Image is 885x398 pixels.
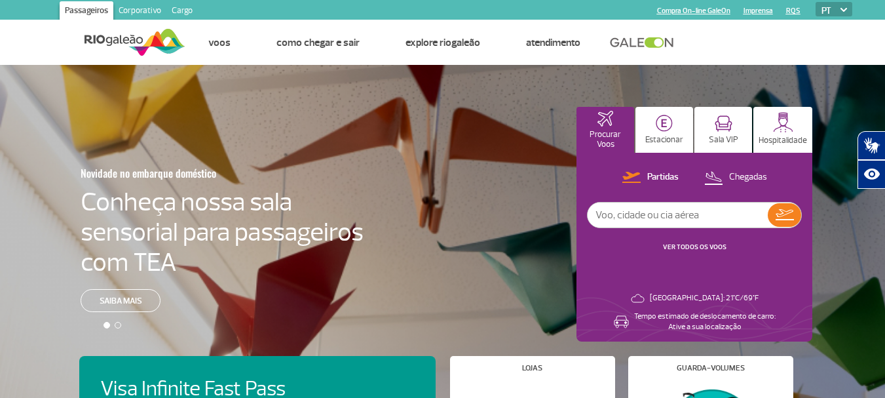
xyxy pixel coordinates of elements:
div: Plugin de acessibilidade da Hand Talk. [857,131,885,189]
img: carParkingHome.svg [656,115,673,132]
p: Hospitalidade [759,136,807,146]
h4: Lojas [522,365,542,372]
img: hospitality.svg [773,112,793,132]
a: Saiba mais [81,289,160,312]
p: Tempo estimado de deslocamento de carro: Ative a sua localização [634,311,776,332]
a: RQS [786,7,800,15]
button: Chegadas [700,169,771,186]
a: Imprensa [744,7,773,15]
button: VER TODOS OS VOOS [659,242,730,252]
button: Hospitalidade [753,107,812,153]
button: Estacionar [635,107,693,153]
button: Partidas [618,169,683,186]
h4: Guarda-volumes [677,365,745,372]
img: airplaneHomeActive.svg [597,111,613,127]
a: Compra On-line GaleOn [657,7,730,15]
p: Partidas [647,171,679,184]
a: Explore RIOgaleão [405,36,480,49]
a: Passageiros [60,1,113,22]
img: vipRoom.svg [715,115,732,132]
h3: Novidade no embarque doméstico [81,159,299,187]
a: Cargo [166,1,198,22]
a: Como chegar e sair [276,36,360,49]
p: Chegadas [729,171,767,184]
a: Voos [208,36,231,49]
p: Estacionar [645,135,683,145]
a: VER TODOS OS VOOS [663,243,726,251]
p: Procurar Voos [583,130,628,149]
a: Corporativo [113,1,166,22]
p: Sala VIP [709,135,738,145]
button: Abrir recursos assistivos. [857,160,885,189]
p: [GEOGRAPHIC_DATA]: 21°C/69°F [650,293,759,304]
button: Abrir tradutor de língua de sinais. [857,131,885,160]
input: Voo, cidade ou cia aérea [588,203,768,228]
h4: Conheça nossa sala sensorial para passageiros com TEA [81,187,364,277]
button: Sala VIP [694,107,752,153]
a: Atendimento [526,36,580,49]
button: Procurar Voos [576,107,634,153]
